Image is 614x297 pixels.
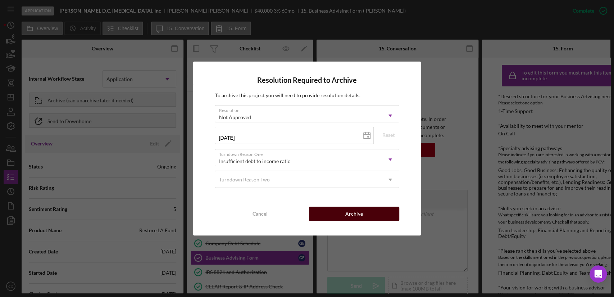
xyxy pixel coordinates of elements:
button: Reset [378,130,399,140]
div: Turndown Reason Two [219,177,269,183]
div: Cancel [253,207,268,221]
p: To archive this project you will need to provide resolution details. [215,91,399,99]
div: Reset [382,130,395,140]
div: Open Intercom Messenger [590,265,607,283]
button: Cancel [215,207,305,221]
button: Archive [309,207,399,221]
div: Insufficient debt to income ratio [219,158,290,164]
div: Archive [345,207,363,221]
div: Not Approved [219,114,251,120]
h4: Resolution Required to Archive [215,76,399,84]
